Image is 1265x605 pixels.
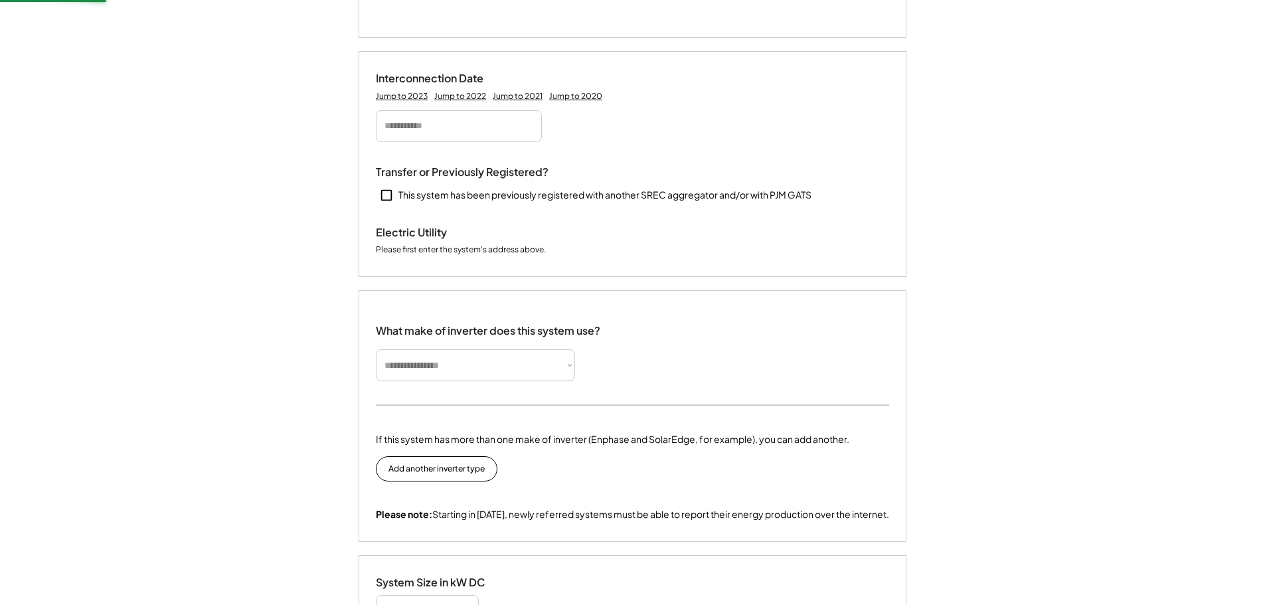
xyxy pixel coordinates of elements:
[376,456,497,481] button: Add another inverter type
[493,91,543,102] div: Jump to 2021
[376,576,509,590] div: System Size in kW DC
[376,508,889,521] div: Starting in [DATE], newly referred systems must be able to report their energy production over th...
[376,244,546,256] div: Please first enter the system's address above.
[376,72,509,86] div: Interconnection Date
[376,226,509,240] div: Electric Utility
[376,91,428,102] div: Jump to 2023
[549,91,602,102] div: Jump to 2020
[376,508,432,520] strong: Please note:
[398,189,811,202] div: This system has been previously registered with another SREC aggregator and/or with PJM GATS
[376,432,849,446] div: If this system has more than one make of inverter (Enphase and SolarEdge, for example), you can a...
[376,311,600,341] div: What make of inverter does this system use?
[376,165,548,179] div: Transfer or Previously Registered?
[434,91,486,102] div: Jump to 2022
